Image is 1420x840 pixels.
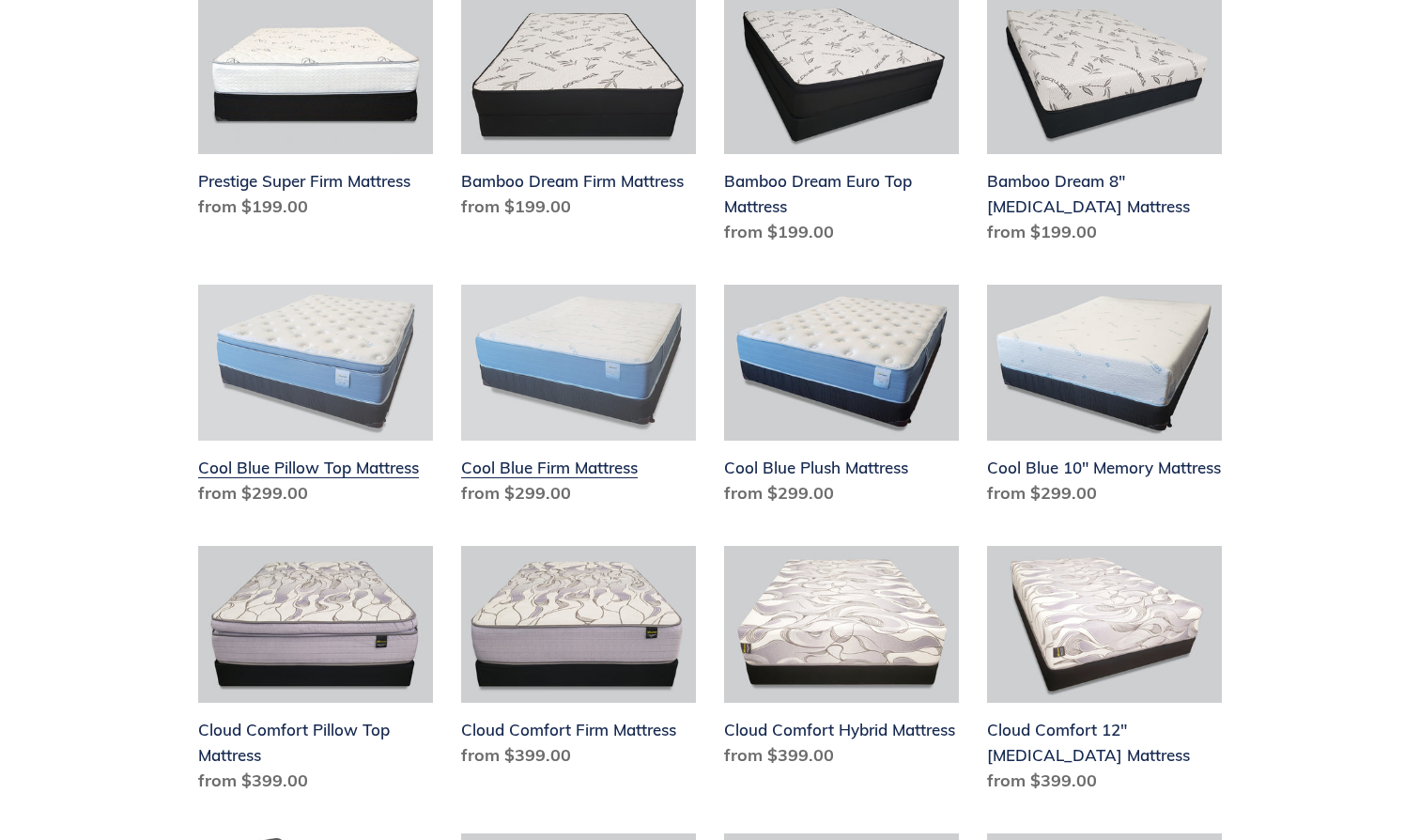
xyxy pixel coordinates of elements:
a: Cool Blue Pillow Top Mattress [198,285,433,514]
a: Cloud Comfort Pillow Top Mattress [198,546,433,801]
a: Cloud Comfort 12" Memory Foam Mattress [987,546,1222,801]
a: Cloud Comfort Hybrid Mattress [724,546,959,775]
a: Cool Blue Firm Mattress [461,285,696,514]
a: Cool Blue Plush Mattress [724,285,959,514]
a: Cloud Comfort Firm Mattress [461,546,696,775]
a: Cool Blue 10" Memory Mattress [987,285,1222,514]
